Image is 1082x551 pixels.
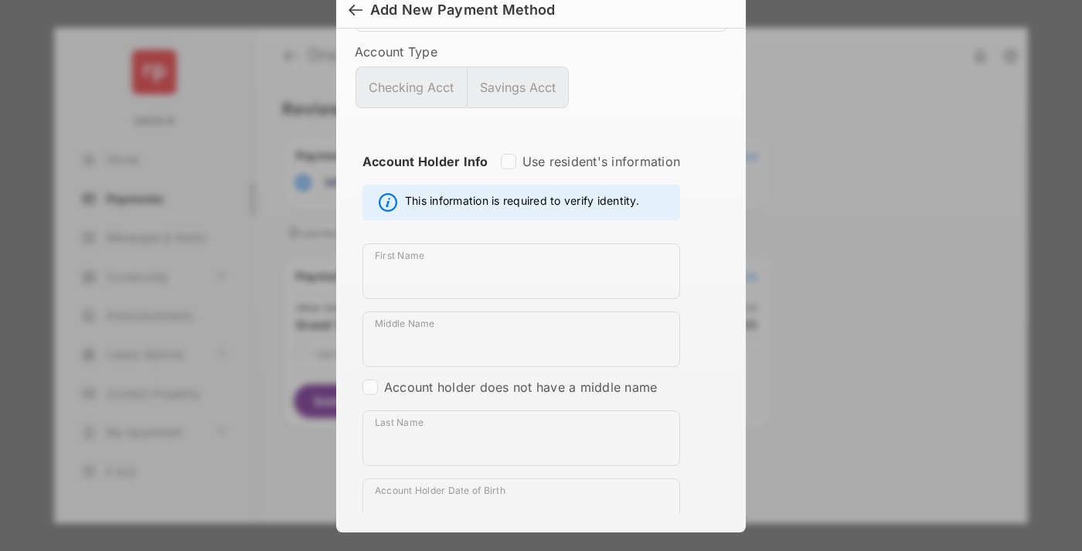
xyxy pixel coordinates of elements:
label: Use resident's information [522,154,680,169]
label: Account Type [355,44,727,60]
button: Savings Acct [467,66,569,108]
div: Add New Payment Method [370,2,555,19]
span: This information is required to verify identity. [405,193,639,212]
label: Account holder does not have a middle name [384,379,657,395]
button: Checking Acct [356,66,467,108]
strong: Account Holder Info [362,154,488,197]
